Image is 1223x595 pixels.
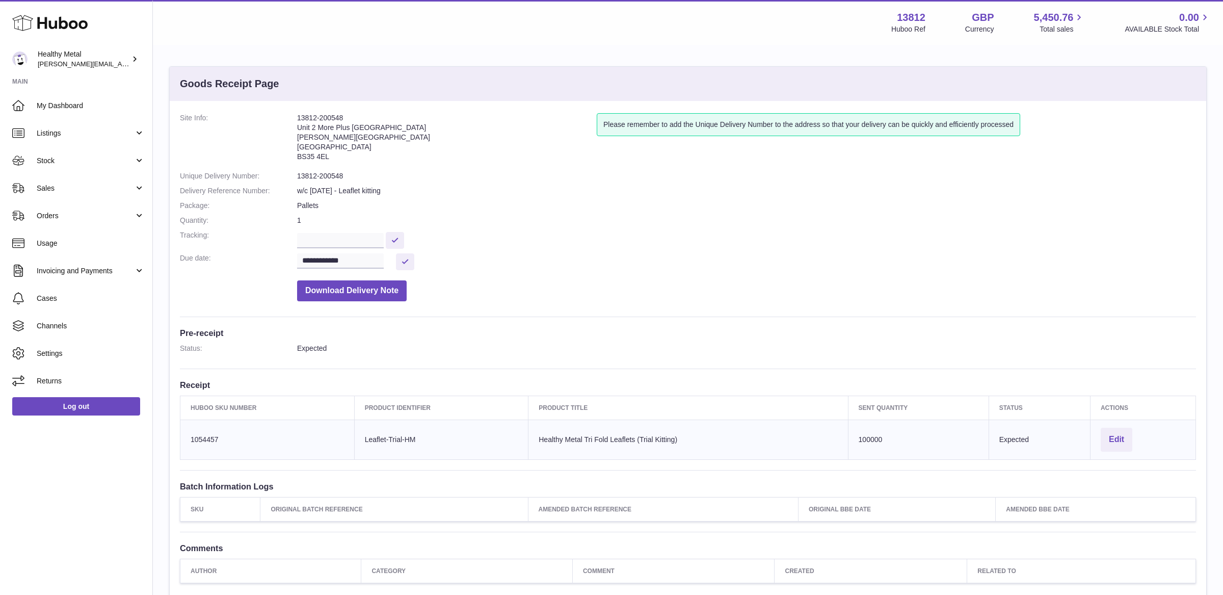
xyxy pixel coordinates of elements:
[1101,428,1132,452] button: Edit
[180,327,1196,339] h3: Pre-receipt
[848,420,989,459] td: 100000
[180,379,1196,391] h3: Receipt
[528,497,798,521] th: Amended Batch Reference
[996,497,1196,521] th: Amended BBE Date
[37,349,145,358] span: Settings
[972,11,994,24] strong: GBP
[12,51,28,67] img: jose@healthy-metal.com
[967,559,1196,583] th: Related to
[180,186,297,196] dt: Delivery Reference Number:
[180,542,1196,554] h3: Comments
[180,559,361,583] th: Author
[38,60,204,68] span: [PERSON_NAME][EMAIL_ADDRESS][DOMAIN_NAME]
[989,396,1090,420] th: Status
[180,344,297,353] dt: Status:
[1125,11,1211,34] a: 0.00 AVAILABLE Stock Total
[37,184,134,193] span: Sales
[180,497,260,521] th: SKU
[37,211,134,221] span: Orders
[180,113,297,166] dt: Site Info:
[528,396,848,420] th: Product title
[260,497,528,521] th: Original Batch Reference
[297,201,1196,211] dd: Pallets
[775,559,967,583] th: Created
[989,420,1090,459] td: Expected
[180,230,297,248] dt: Tracking:
[37,156,134,166] span: Stock
[37,321,145,331] span: Channels
[361,559,573,583] th: Category
[180,171,297,181] dt: Unique Delivery Number:
[1034,11,1074,24] span: 5,450.76
[180,216,297,225] dt: Quantity:
[297,113,597,166] address: 13812-200548 Unit 2 More Plus [GEOGRAPHIC_DATA] [PERSON_NAME][GEOGRAPHIC_DATA] [GEOGRAPHIC_DATA] ...
[37,239,145,248] span: Usage
[798,497,995,521] th: Original BBE Date
[528,420,848,459] td: Healthy Metal Tri Fold Leaflets (Trial Kitting)
[297,216,1196,225] dd: 1
[297,344,1196,353] dd: Expected
[297,186,1196,196] dd: w/c [DATE] - Leaflet kitting
[354,420,528,459] td: Leaflet-Trial-HM
[38,49,129,69] div: Healthy Metal
[297,171,1196,181] dd: 13812-200548
[891,24,925,34] div: Huboo Ref
[354,396,528,420] th: Product Identifier
[572,559,775,583] th: Comment
[180,481,1196,492] h3: Batch Information Logs
[37,101,145,111] span: My Dashboard
[848,396,989,420] th: Sent Quantity
[1040,24,1085,34] span: Total sales
[1090,396,1195,420] th: Actions
[1034,11,1085,34] a: 5,450.76 Total sales
[37,376,145,386] span: Returns
[180,253,297,270] dt: Due date:
[1179,11,1199,24] span: 0.00
[297,280,407,301] button: Download Delivery Note
[1125,24,1211,34] span: AVAILABLE Stock Total
[180,77,279,91] h3: Goods Receipt Page
[37,266,134,276] span: Invoicing and Payments
[180,201,297,211] dt: Package:
[180,396,355,420] th: Huboo SKU Number
[180,420,355,459] td: 1054457
[12,397,140,416] a: Log out
[965,24,994,34] div: Currency
[597,113,1020,136] div: Please remember to add the Unique Delivery Number to the address so that your delivery can be qui...
[897,11,925,24] strong: 13812
[37,128,134,138] span: Listings
[37,294,145,303] span: Cases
